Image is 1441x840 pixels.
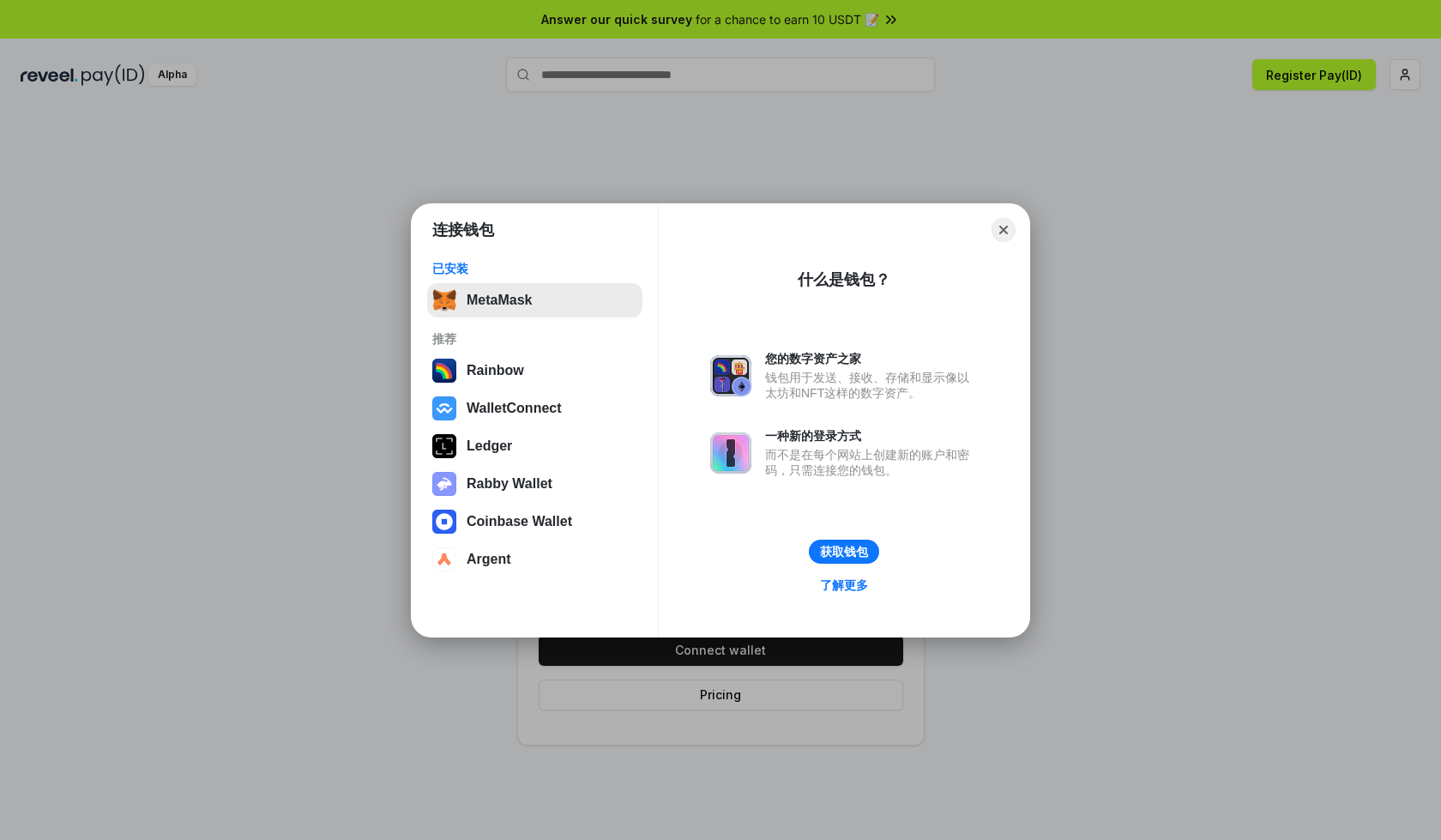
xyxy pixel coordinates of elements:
[427,542,642,577] button: Argent
[710,432,751,474] img: svg+xml,%3Csvg%20xmlns%3D%22http%3A%2F%2Fwww.w3.org%2F2000%2Fsvg%22%20fill%3D%22none%22%20viewBox...
[427,505,642,539] button: Coinbase Wallet
[427,354,642,388] button: Rainbow
[467,552,511,567] div: Argent
[810,574,878,596] a: 了解更多
[467,293,532,308] div: MetaMask
[427,429,642,463] button: Ledger
[820,544,868,559] div: 获取钱包
[765,447,978,478] div: 而不是在每个网站上创建新的账户和密码，只需连接您的钱包。
[427,467,642,501] button: Rabby Wallet
[467,476,552,492] div: Rabby Wallet
[992,218,1016,242] button: Close
[432,359,456,383] img: svg+xml,%3Csvg%20width%3D%22120%22%20height%3D%22120%22%20viewBox%3D%220%200%20120%20120%22%20fil...
[765,351,978,366] div: 您的数字资产之家
[427,283,642,317] button: MetaMask
[432,510,456,534] img: svg+xml,%3Csvg%20width%3D%2228%22%20height%3D%2228%22%20viewBox%3D%220%200%2028%2028%22%20fill%3D...
[765,428,978,444] div: 一种新的登录方式
[432,547,456,571] img: svg+xml,%3Csvg%20width%3D%2228%22%20height%3D%2228%22%20viewBox%3D%220%200%2028%2028%22%20fill%3D...
[432,396,456,420] img: svg+xml,%3Csvg%20width%3D%2228%22%20height%3D%2228%22%20viewBox%3D%220%200%2028%2028%22%20fill%3D...
[467,514,572,529] div: Coinbase Wallet
[809,540,879,564] button: 获取钱包
[432,331,637,347] div: 推荐
[710,355,751,396] img: svg+xml,%3Csvg%20xmlns%3D%22http%3A%2F%2Fwww.w3.org%2F2000%2Fsvg%22%20fill%3D%22none%22%20viewBox...
[820,577,868,593] div: 了解更多
[432,472,456,496] img: svg+xml,%3Csvg%20xmlns%3D%22http%3A%2F%2Fwww.w3.org%2F2000%2Fsvg%22%20fill%3D%22none%22%20viewBox...
[798,269,890,290] div: 什么是钱包？
[765,370,978,401] div: 钱包用于发送、接收、存储和显示像以太坊和NFT这样的数字资产。
[432,434,456,458] img: svg+xml,%3Csvg%20xmlns%3D%22http%3A%2F%2Fwww.w3.org%2F2000%2Fsvg%22%20width%3D%2228%22%20height%3...
[467,438,512,454] div: Ledger
[432,220,494,240] h1: 连接钱包
[467,401,562,416] div: WalletConnect
[432,261,637,276] div: 已安装
[467,363,524,378] div: Rainbow
[427,391,642,426] button: WalletConnect
[432,288,456,312] img: svg+xml,%3Csvg%20fill%3D%22none%22%20height%3D%2233%22%20viewBox%3D%220%200%2035%2033%22%20width%...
